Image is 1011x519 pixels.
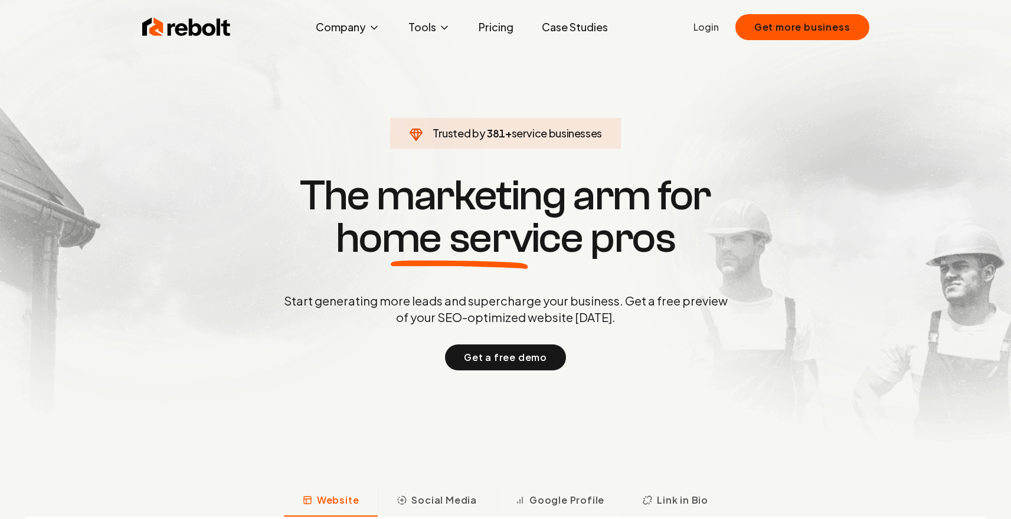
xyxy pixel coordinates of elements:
[306,15,390,39] button: Company
[399,15,460,39] button: Tools
[433,126,485,140] span: Trusted by
[623,486,727,517] button: Link in Bio
[378,486,496,517] button: Social Media
[445,344,566,370] button: Get a free demo
[284,486,378,517] button: Website
[496,486,623,517] button: Google Profile
[693,20,719,34] a: Login
[142,15,231,39] img: Rebolt Logo
[336,217,583,259] span: home service
[529,493,604,507] span: Google Profile
[487,125,505,142] span: 381
[282,293,730,326] p: Start generating more leads and supercharge your business. Get a free preview of your SEO-optimiz...
[411,493,477,507] span: Social Media
[505,126,512,140] span: +
[512,126,603,140] span: service businesses
[735,14,869,40] button: Get more business
[657,493,708,507] span: Link in Bio
[469,15,523,39] a: Pricing
[532,15,617,39] a: Case Studies
[223,175,789,259] h1: The marketing arm for pros
[317,493,359,507] span: Website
